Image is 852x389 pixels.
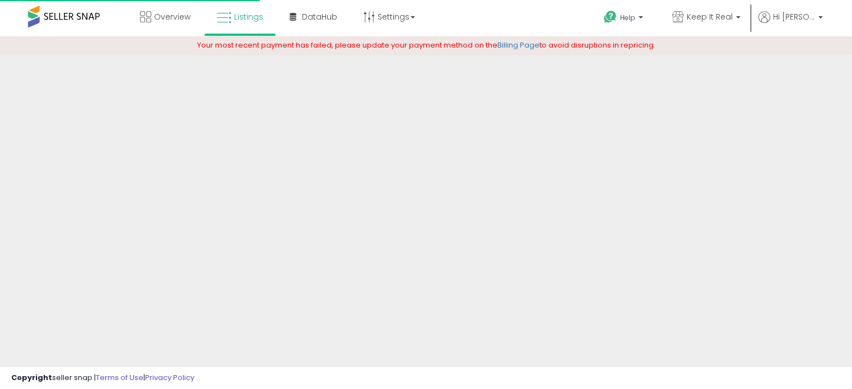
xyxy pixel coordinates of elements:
span: Listings [234,11,263,22]
span: Overview [154,11,190,22]
a: Help [595,2,654,36]
i: Get Help [603,10,617,24]
span: Keep It Real [687,11,733,22]
span: DataHub [302,11,337,22]
strong: Copyright [11,372,52,383]
div: seller snap | | [11,373,194,383]
a: Billing Page [497,40,539,50]
span: Your most recent payment has failed, please update your payment method on the to avoid disruption... [197,40,655,50]
a: Privacy Policy [145,372,194,383]
span: Help [620,13,635,22]
a: Hi [PERSON_NAME] [758,11,823,36]
span: Hi [PERSON_NAME] [773,11,815,22]
a: Terms of Use [96,372,143,383]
